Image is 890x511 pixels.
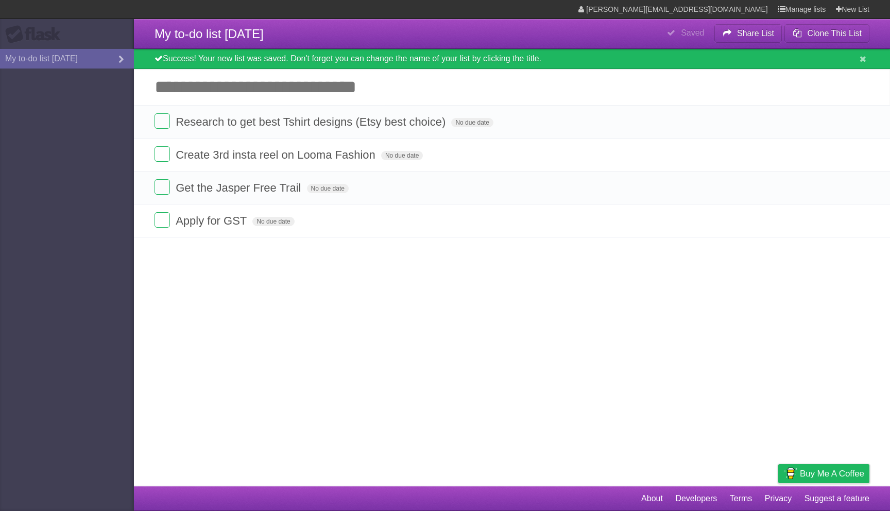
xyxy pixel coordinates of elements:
span: No due date [252,217,294,226]
a: Buy me a coffee [778,464,869,483]
span: No due date [307,184,349,193]
a: Privacy [765,489,792,508]
div: Success! Your new list was saved. Don't forget you can change the name of your list by clicking t... [134,49,890,69]
a: Developers [675,489,717,508]
span: My to-do list [DATE] [155,27,264,41]
b: Saved [681,28,704,37]
button: Share List [714,24,782,43]
span: Create 3rd insta reel on Looma Fashion [176,148,378,161]
label: Done [155,146,170,162]
label: Done [155,113,170,129]
div: Flask [5,25,67,44]
span: Get the Jasper Free Trail [176,181,303,194]
label: Done [155,212,170,228]
span: Apply for GST [176,214,249,227]
b: Share List [737,29,774,38]
img: Buy me a coffee [783,465,797,482]
span: Research to get best Tshirt designs (Etsy best choice) [176,115,448,128]
a: Suggest a feature [805,489,869,508]
a: About [641,489,663,508]
b: Clone This List [807,29,862,38]
span: No due date [381,151,423,160]
span: Buy me a coffee [800,465,864,483]
span: No due date [451,118,493,127]
label: Done [155,179,170,195]
a: Terms [730,489,752,508]
button: Clone This List [784,24,869,43]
